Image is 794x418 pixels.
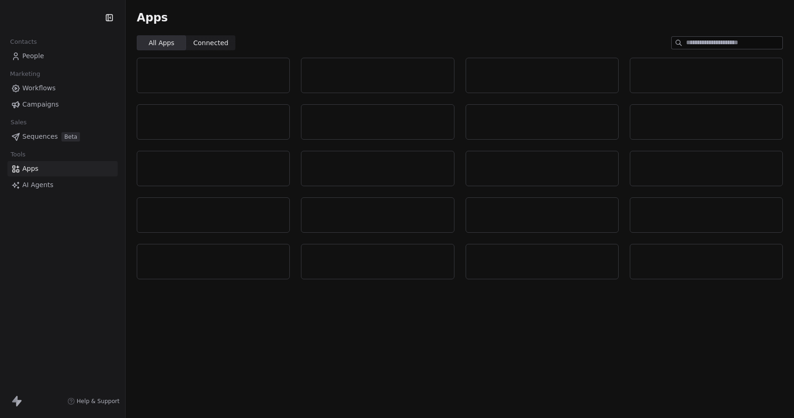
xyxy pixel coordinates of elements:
a: Apps [7,161,118,176]
span: Apps [137,11,168,25]
a: Help & Support [67,398,120,405]
span: Sales [7,115,31,129]
span: Apps [22,164,39,174]
a: AI Agents [7,177,118,193]
span: Beta [61,132,80,142]
span: Connected [193,38,228,48]
a: People [7,48,118,64]
a: Workflows [7,81,118,96]
a: Campaigns [7,97,118,112]
span: AI Agents [22,180,53,190]
span: Workflows [22,83,56,93]
span: Help & Support [77,398,120,405]
span: Campaigns [22,100,59,109]
span: Sequences [22,132,58,142]
a: SequencesBeta [7,129,118,144]
span: Tools [7,148,29,162]
span: Marketing [6,67,44,81]
span: Contacts [6,35,41,49]
span: People [22,51,44,61]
